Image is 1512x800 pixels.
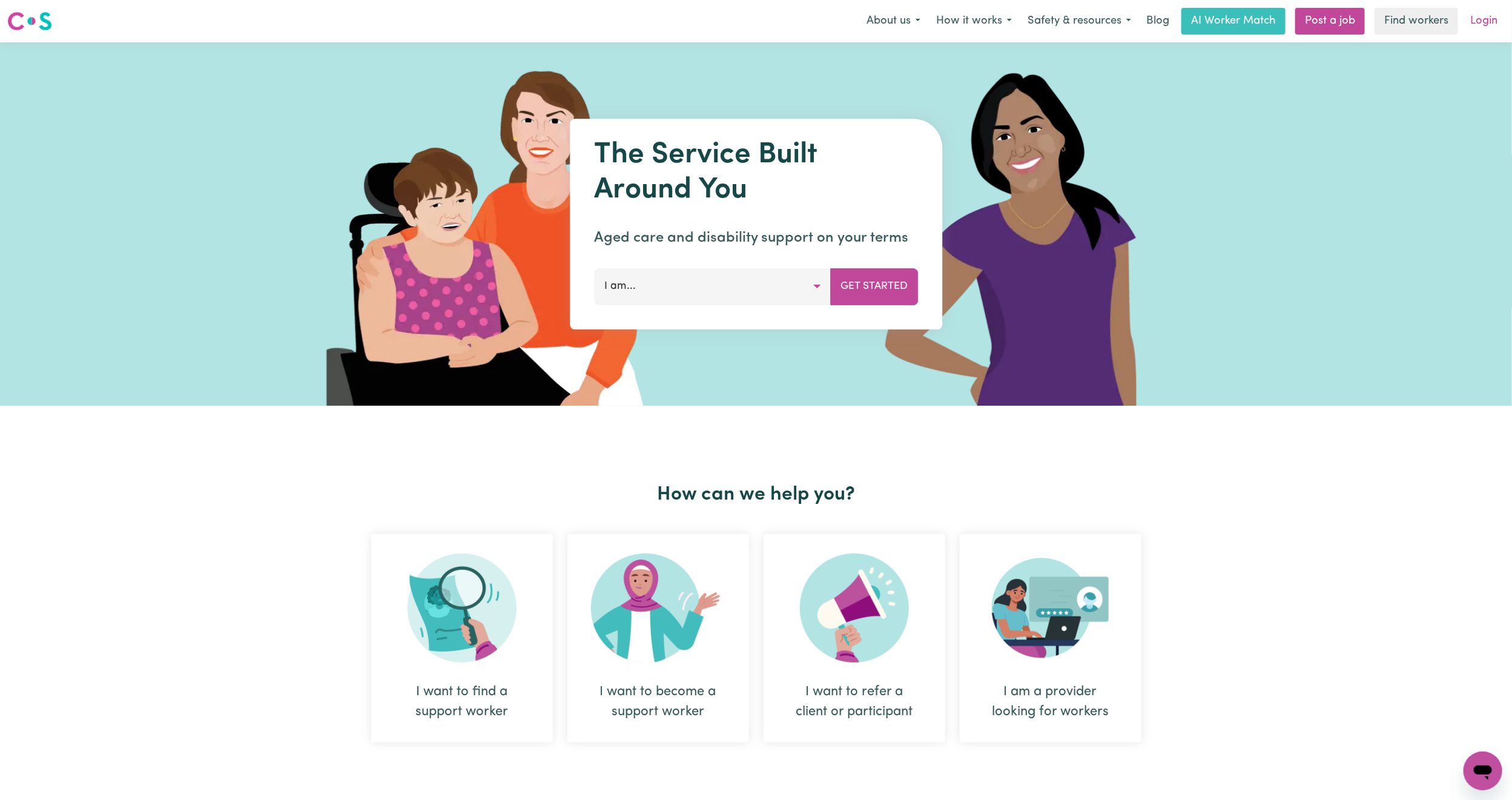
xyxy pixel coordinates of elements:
div: I am a provider looking for workers [960,534,1141,742]
a: Find workers [1375,8,1458,35]
button: I am... [594,268,831,305]
a: Careseekers logo [7,7,52,35]
a: Blog [1139,8,1177,35]
div: I want to refer a client or participant [793,682,916,722]
button: About us [859,8,928,34]
iframe: Button to launch messaging window, conversation in progress [1464,752,1502,790]
a: Post a job [1295,8,1365,35]
img: Provider [992,554,1109,663]
img: Refer [800,554,909,663]
div: I am a provider looking for workers [989,682,1112,722]
button: How it works [928,8,1020,34]
button: Safety & resources [1020,8,1139,34]
div: I want to find a support worker [371,534,553,742]
img: Search [408,554,517,663]
div: I want to become a support worker [567,534,749,742]
div: I want to become a support worker [596,682,720,722]
h1: The Service Built Around You [594,138,918,208]
img: Become Worker [591,554,725,663]
h2: How can we help you? [364,483,1149,506]
button: Get Started [830,268,918,305]
p: Aged care and disability support on your terms [594,227,918,249]
div: I want to find a support worker [400,682,524,722]
div: I want to refer a client or participant [764,534,945,742]
a: Login [1463,8,1505,35]
a: AI Worker Match [1181,8,1286,35]
img: Careseekers logo [7,10,52,32]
